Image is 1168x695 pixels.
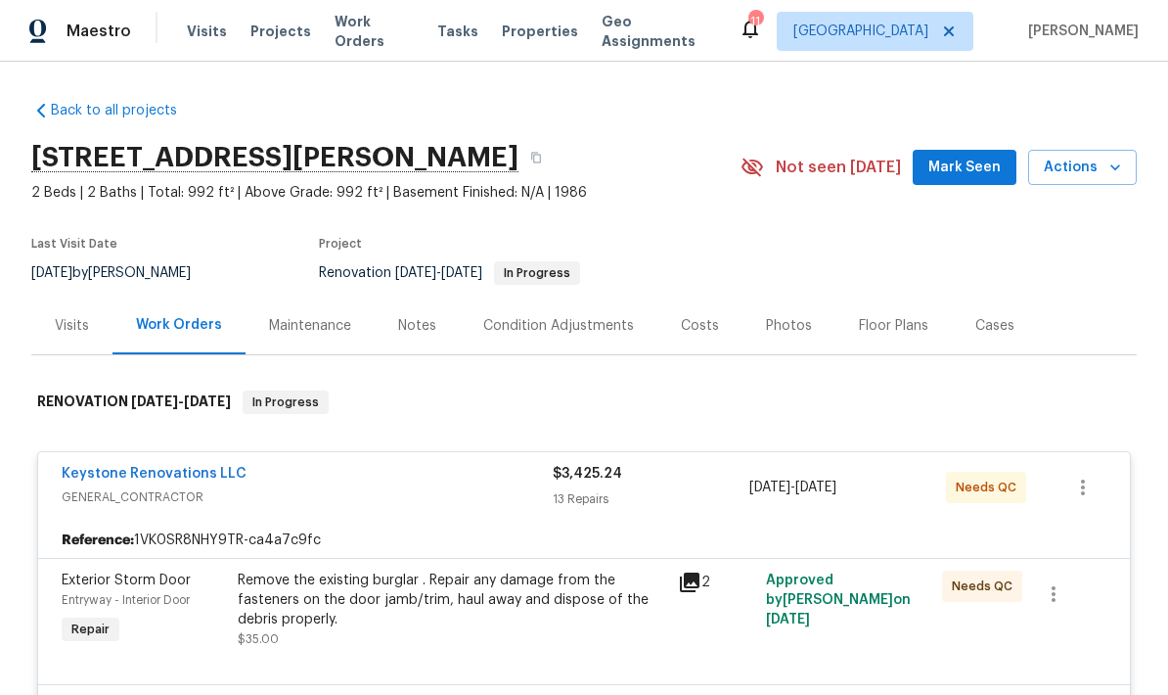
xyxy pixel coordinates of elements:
[795,481,836,494] span: [DATE]
[602,12,715,51] span: Geo Assignments
[395,266,482,280] span: -
[319,266,580,280] span: Renovation
[335,12,414,51] span: Work Orders
[1044,156,1121,180] span: Actions
[131,394,231,408] span: -
[766,316,812,336] div: Photos
[62,467,247,481] a: Keystone Renovations LLC
[766,574,911,626] span: Approved by [PERSON_NAME] on
[859,316,928,336] div: Floor Plans
[928,156,1001,180] span: Mark Seen
[31,266,72,280] span: [DATE]
[952,577,1020,596] span: Needs QC
[238,633,279,645] span: $35.00
[62,594,190,606] span: Entryway - Interior Door
[1020,22,1139,41] span: [PERSON_NAME]
[184,394,231,408] span: [DATE]
[766,613,810,626] span: [DATE]
[975,316,1014,336] div: Cases
[749,478,836,497] span: -
[441,266,482,280] span: [DATE]
[398,316,436,336] div: Notes
[956,478,1024,497] span: Needs QC
[496,267,578,279] span: In Progress
[38,523,1130,558] div: 1VK0SR8NHY9TR-ca4a7c9fc
[131,394,178,408] span: [DATE]
[136,315,222,335] div: Work Orders
[1028,150,1137,186] button: Actions
[62,531,134,550] b: Reference:
[793,22,928,41] span: [GEOGRAPHIC_DATA]
[31,183,741,203] span: 2 Beds | 2 Baths | Total: 992 ft² | Above Grade: 992 ft² | Basement Finished: N/A | 1986
[502,22,578,41] span: Properties
[776,158,901,177] span: Not seen [DATE]
[55,316,89,336] div: Visits
[553,489,749,509] div: 13 Repairs
[245,393,327,412] span: In Progress
[37,391,231,414] h6: RENOVATION
[913,150,1016,186] button: Mark Seen
[31,101,219,120] a: Back to all projects
[62,487,553,507] span: GENERAL_CONTRACTOR
[31,371,1137,434] div: RENOVATION [DATE]-[DATE]In Progress
[395,266,436,280] span: [DATE]
[437,24,478,38] span: Tasks
[518,140,554,175] button: Copy Address
[553,467,622,481] span: $3,425.24
[483,316,634,336] div: Condition Adjustments
[678,571,754,594] div: 2
[31,238,117,250] span: Last Visit Date
[319,238,362,250] span: Project
[250,22,311,41] span: Projects
[31,261,214,285] div: by [PERSON_NAME]
[187,22,227,41] span: Visits
[67,22,131,41] span: Maestro
[64,620,117,639] span: Repair
[62,574,191,587] span: Exterior Storm Door
[238,571,666,629] div: Remove the existing burglar . Repair any damage from the fasteners on the door jamb/trim, haul aw...
[749,481,790,494] span: [DATE]
[681,316,719,336] div: Costs
[748,12,762,31] div: 11
[269,316,351,336] div: Maintenance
